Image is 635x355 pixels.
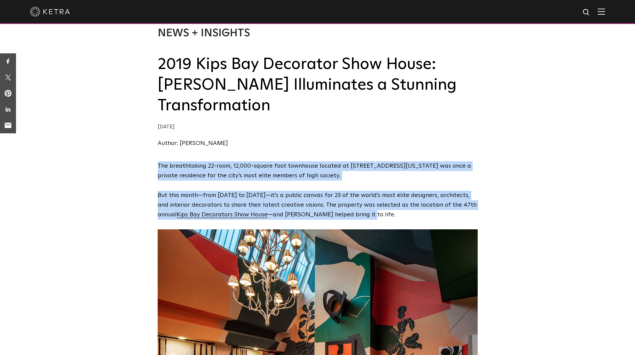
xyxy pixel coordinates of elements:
p: The breathtaking 22-room, 12,000-square foot townhouse located at [STREET_ADDRESS][US_STATE] was ... [158,161,478,181]
p: But this month—from [DATE] to [DATE]—it’s a public canvas for 23 of the world’s most elite design... [158,191,478,219]
img: search icon [582,8,591,17]
h2: 2019 Kips Bay Decorator Show House: [PERSON_NAME] Illuminates a Stunning Transformation [158,54,478,116]
img: ketra-logo-2019-white [30,7,70,17]
div: [DATE] [158,122,478,132]
a: Author: [PERSON_NAME] [158,140,228,146]
img: Hamburger%20Nav.svg [598,8,605,15]
a: Kips Bay Decorators Show House [177,212,268,218]
a: News + Insights [158,28,250,39]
